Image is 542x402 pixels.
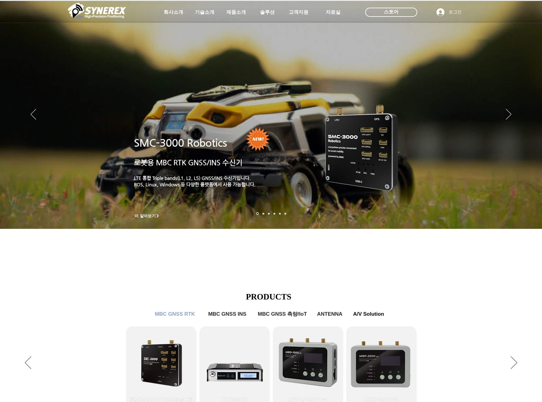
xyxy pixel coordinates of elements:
[283,6,314,18] a: 고객지원
[135,213,156,219] span: 더 알아보기
[68,2,126,20] img: 씨너렉스_White_simbol_대지 1.png
[349,308,388,320] a: A/V Solution
[365,8,417,17] div: 스토어
[31,109,36,121] button: 이전
[253,308,311,320] a: MBC GNSS 측량/IoT
[326,9,340,16] span: 자료실
[246,292,291,301] span: PRODUCTS
[134,182,256,187] a: ROS, Linux, Windows 등 다양한 플랫폼에서 사용 가능합니다.
[284,213,286,214] a: 정밀농업
[289,9,308,16] span: 고객지원
[150,308,199,320] a: MBC GNSS RTK
[134,175,251,181] a: LTE 통합 Triple bands(L1, L2, L5) GNSS/INS 수신기입니다.
[164,9,183,16] span: 회사소개
[158,6,189,18] a: 회사소개
[447,9,464,15] span: 로그인
[511,356,517,370] button: 다음
[204,308,250,320] a: MBC GNSS INS
[353,311,384,317] span: A/V Solution
[273,213,275,214] a: 자율주행
[279,213,281,214] a: 로봇
[256,212,259,215] a: 로봇- SMC 2000
[317,96,407,198] img: KakaoTalk_20241224_155801212.png
[189,6,220,18] a: 기술소개
[318,6,348,18] a: 자료실
[226,9,246,16] span: 제품소개
[254,212,288,215] nav: 슬라이드
[134,158,243,166] a: 로봇용 MBC RTK GNSS/INS 수신기
[268,213,270,214] a: 측량 IoT
[208,311,247,317] span: MBC GNSS INS
[432,6,466,18] button: 로그인
[384,9,399,15] span: 스토어
[252,6,283,18] a: 솔루션
[25,356,31,370] button: 이전
[262,213,264,214] a: 드론 8 - SMC 2000
[317,311,342,317] span: ANTENNA
[506,109,511,121] button: 다음
[258,311,307,318] span: MBC GNSS 측량/IoT
[221,6,251,18] a: 제품소개
[195,9,214,16] span: 기술소개
[132,212,162,220] a: 더 알아보기
[155,311,195,317] span: MBC GNSS RTK
[314,308,345,320] a: ANTENNA
[134,137,227,149] a: SMC-3000 Robotics
[260,9,275,16] span: 솔루션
